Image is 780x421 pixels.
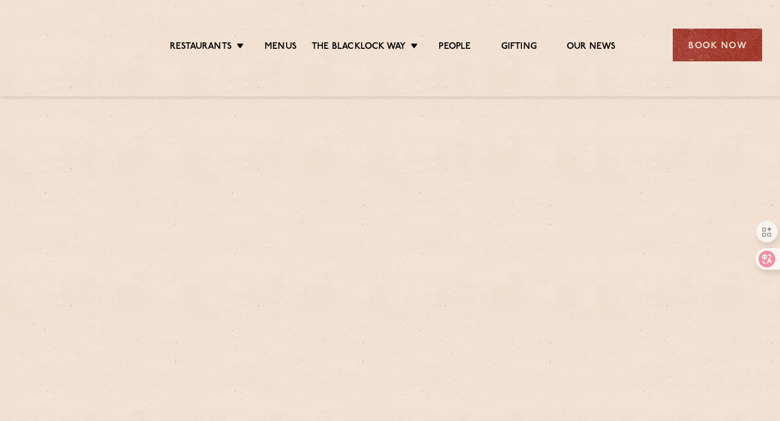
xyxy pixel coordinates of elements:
div: Book Now [673,29,762,61]
a: People [439,41,471,54]
a: Menus [265,41,297,54]
a: Restaurants [170,41,232,54]
img: svg%3E [18,11,119,79]
a: The Blacklock Way [312,41,406,54]
a: Gifting [501,41,537,54]
a: Our News [567,41,616,54]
